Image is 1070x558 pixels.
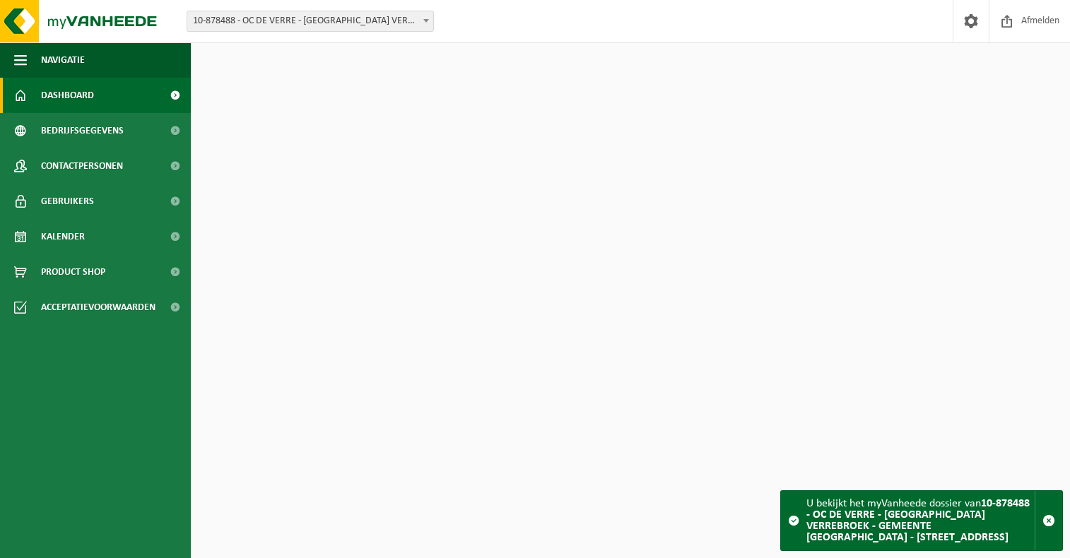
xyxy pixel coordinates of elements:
[41,290,155,325] span: Acceptatievoorwaarden
[806,498,1030,543] strong: 10-878488 - OC DE VERRE - [GEOGRAPHIC_DATA] VERREBROEK - GEMEENTE [GEOGRAPHIC_DATA] - [STREET_ADD...
[41,184,94,219] span: Gebruikers
[187,11,433,31] span: 10-878488 - OC DE VERRE - GH VERREBROEK - GEMEENTE BEVEREN - KOSTENPLAATS 42 - VERREBROEK
[41,78,94,113] span: Dashboard
[41,113,124,148] span: Bedrijfsgegevens
[41,219,85,254] span: Kalender
[187,11,434,32] span: 10-878488 - OC DE VERRE - GH VERREBROEK - GEMEENTE BEVEREN - KOSTENPLAATS 42 - VERREBROEK
[41,148,123,184] span: Contactpersonen
[806,491,1035,550] div: U bekijkt het myVanheede dossier van
[41,254,105,290] span: Product Shop
[41,42,85,78] span: Navigatie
